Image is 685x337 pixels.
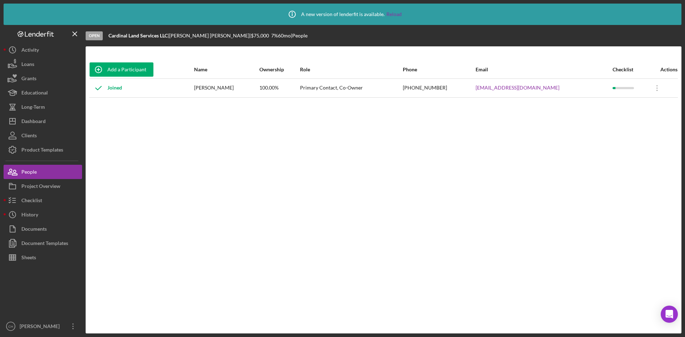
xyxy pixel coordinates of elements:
a: Reload [386,11,402,17]
div: Long-Term [21,100,45,116]
button: Grants [4,71,82,86]
div: A new version of lenderfit is available. [283,5,402,23]
div: 7 % [271,33,278,39]
button: Educational [4,86,82,100]
button: Project Overview [4,179,82,193]
div: Documents [21,222,47,238]
div: Checklist [613,67,648,72]
button: CH[PERSON_NAME] [4,319,82,333]
div: [PHONE_NUMBER] [403,79,475,97]
div: Project Overview [21,179,60,195]
div: Add a Participant [107,62,146,77]
div: Role [300,67,402,72]
div: Document Templates [21,236,68,252]
div: [PERSON_NAME] [194,79,259,97]
button: Loans [4,57,82,71]
button: Checklist [4,193,82,208]
button: Documents [4,222,82,236]
div: 60 mo [278,33,291,39]
div: | People [291,33,308,39]
div: Open Intercom Messenger [661,306,678,323]
div: Joined [90,79,122,97]
button: Activity [4,43,82,57]
div: Actions [648,67,678,72]
button: Dashboard [4,114,82,128]
button: People [4,165,82,179]
div: Product Templates [21,143,63,159]
a: [EMAIL_ADDRESS][DOMAIN_NAME] [476,85,559,91]
div: | [108,33,169,39]
div: Loans [21,57,34,73]
div: Educational [21,86,48,102]
div: Checklist [21,193,42,209]
div: Email [476,67,612,72]
div: [PERSON_NAME] [18,319,64,335]
button: Clients [4,128,82,143]
button: Document Templates [4,236,82,250]
button: Product Templates [4,143,82,157]
span: $75,000 [251,32,269,39]
div: Phone [403,67,475,72]
text: CH [8,325,13,328]
div: Primary Contact, Co-Owner [300,79,402,97]
div: Activity [21,43,39,59]
div: History [21,208,38,224]
div: Name [194,67,259,72]
button: Add a Participant [90,62,153,77]
button: Sheets [4,250,82,265]
b: Cardinal Land Services LLC [108,32,168,39]
div: Ownership [259,67,300,72]
button: History [4,208,82,222]
div: [PERSON_NAME] [PERSON_NAME] | [169,33,251,39]
div: Sheets [21,250,36,266]
div: Grants [21,71,36,87]
button: Long-Term [4,100,82,114]
div: People [21,165,37,181]
div: Clients [21,128,37,144]
div: Open [86,31,103,40]
div: 100.00% [259,79,300,97]
div: Dashboard [21,114,46,130]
